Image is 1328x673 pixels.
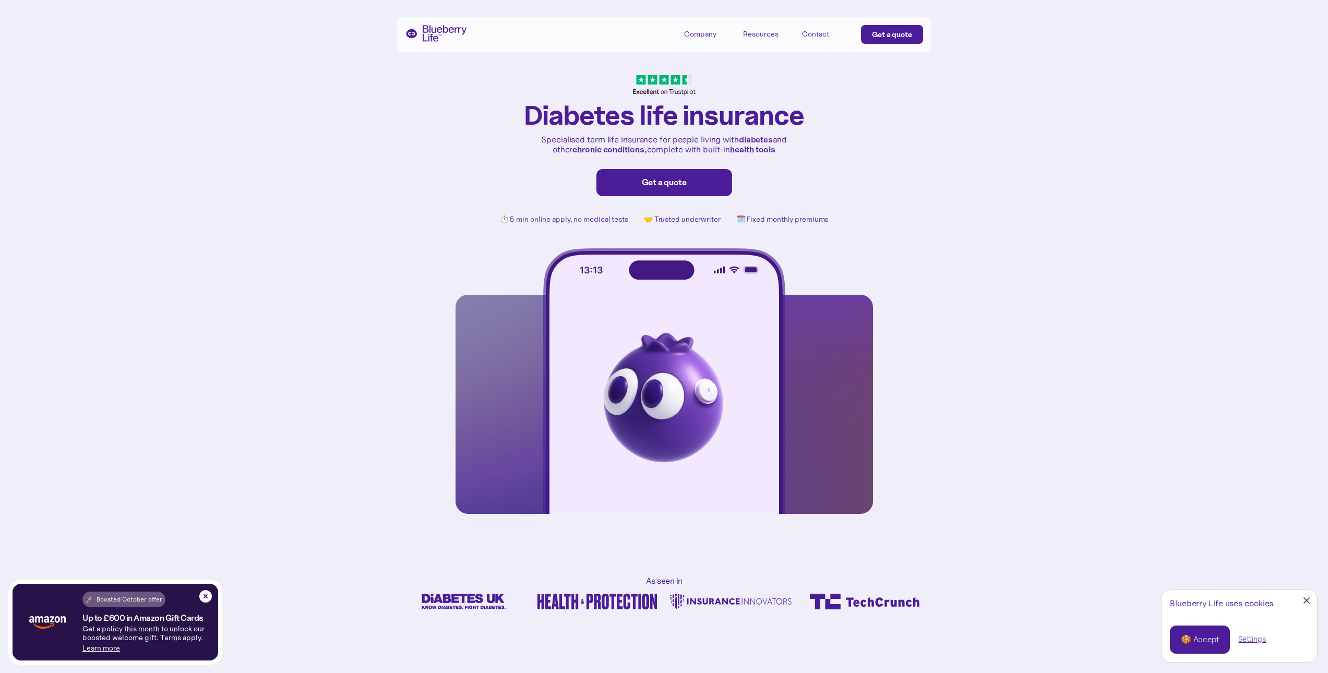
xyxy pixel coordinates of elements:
[1181,634,1219,645] div: 🍪 Accept
[607,177,721,188] div: Get a quote
[397,594,531,609] div: 1 of 8
[802,30,829,39] div: Contact
[743,25,790,42] div: Resources
[1170,598,1309,608] div: Blueberry Life uses cookies
[1296,590,1317,611] a: Close Cookie Popup
[664,594,798,609] div: 3 of 8
[730,144,775,154] strong: health tools
[1238,634,1266,645] a: Settings
[736,215,829,224] p: 🗓️ Fixed monthly premiums
[644,215,721,224] p: 🤝 Trusted underwriter
[798,594,931,609] div: 4 of 8
[531,594,664,609] div: 2 of 8
[82,624,218,642] p: Get a policy this month to unlock our boosted welcome gift. Terms apply.
[397,594,931,609] div: carousel
[861,25,923,44] a: Get a quote
[802,25,849,42] a: Contact
[500,215,628,224] p: ⏱️ 5 min online apply, no medical tests
[739,134,773,145] strong: diabetes
[1170,626,1230,654] a: 🍪 Accept
[539,135,789,154] p: Specialised term life insurance for people living with and other complete with built-in
[872,29,912,40] div: Get a quote
[646,576,683,585] h2: As seen in
[684,25,731,42] div: Company
[596,169,732,196] a: Get a quote
[743,30,779,39] div: Resources
[405,25,467,42] a: home
[82,614,204,622] h4: Up to £600 in Amazon Gift Cards
[572,144,647,154] strong: chronic conditions,
[82,643,120,653] a: Learn more
[86,594,162,605] div: 🚀 Boosted October offer
[684,30,716,39] div: Company
[524,101,804,129] h1: Diabetes life insurance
